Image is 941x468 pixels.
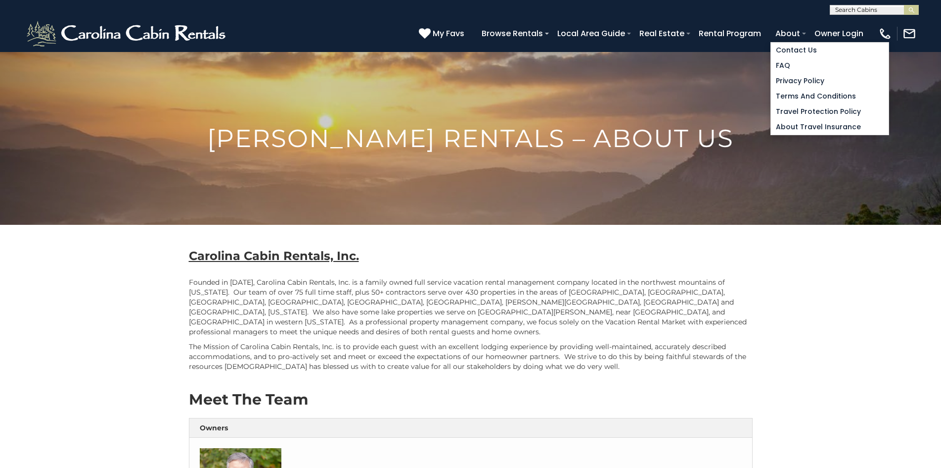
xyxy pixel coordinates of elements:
a: Terms and Conditions [771,89,889,104]
a: Rental Program [694,25,766,42]
a: Privacy Policy [771,73,889,89]
a: Local Area Guide [552,25,630,42]
a: Travel Protection Policy [771,104,889,119]
a: Owner Login [809,25,868,42]
img: White-1-2.png [25,19,230,49]
p: The Mission of Carolina Cabin Rentals, Inc. is to provide each guest with an excellent lodging ex... [189,342,753,371]
a: Real Estate [634,25,689,42]
span: My Favs [433,27,464,40]
strong: Meet The Team [189,390,308,409]
strong: Owners [200,423,228,432]
img: phone-regular-white.png [878,27,892,41]
p: Founded in [DATE], Carolina Cabin Rentals, Inc. is a family owned full service vacation rental ma... [189,277,753,337]
img: mail-regular-white.png [902,27,916,41]
a: Browse Rentals [477,25,548,42]
a: My Favs [419,27,467,40]
a: About [770,25,805,42]
b: Carolina Cabin Rentals, Inc. [189,249,359,263]
a: FAQ [771,58,889,73]
a: About Travel Insurance [771,119,889,135]
a: Contact Us [771,43,889,58]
